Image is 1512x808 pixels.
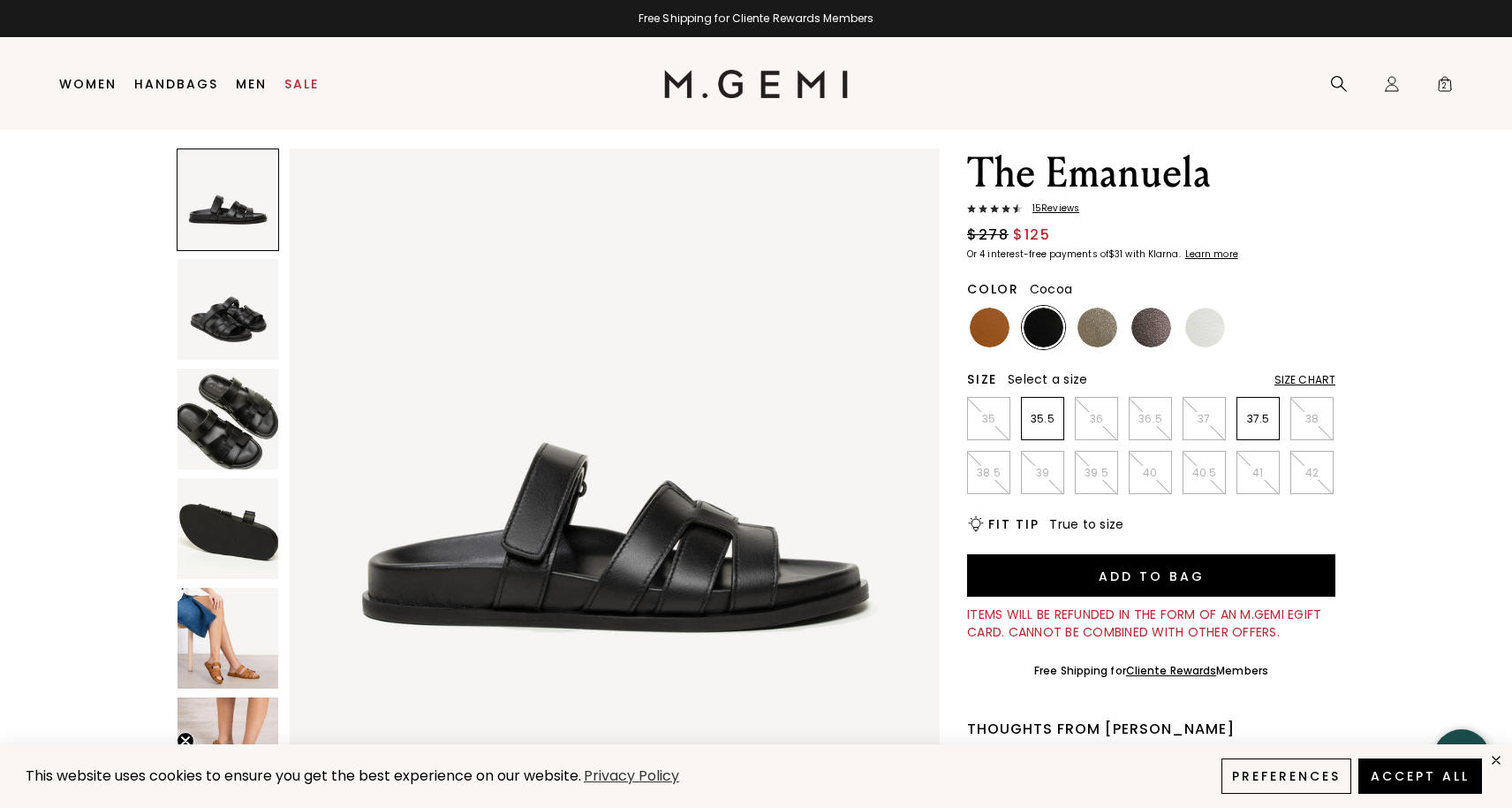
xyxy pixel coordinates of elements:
[178,588,278,689] img: The Emanuela
[26,766,581,786] span: This website uses cookies to ensure you get the best experience on our website.
[284,77,319,91] a: Sale
[236,77,267,91] a: Men
[1291,412,1333,426] p: 38
[967,225,1009,246] span: $278
[1185,308,1225,347] img: White
[967,606,1335,641] div: Items will be refunded in the form of an M.Gemi eGift Card. Cannot be combined with other offers.
[178,259,278,360] img: The Emanuela
[1130,412,1171,426] p: 36.5
[1030,280,1072,298] span: Cocoa
[1049,515,1123,533] span: True to size
[1125,248,1183,261] klarna-placement-style-body: with Klarna
[1274,373,1335,387] div: Size Chart
[1358,758,1482,794] button: Accept All
[1022,203,1079,214] span: 15 Review s
[290,149,940,799] img: The Emanuela
[177,732,194,750] button: Close teaser
[1022,412,1063,426] p: 35.5
[1131,308,1171,347] img: Cocoa
[970,308,1009,347] img: Tan
[1291,466,1333,480] p: 42
[1221,758,1351,794] button: Preferences
[1237,466,1279,480] p: 41
[1183,412,1225,426] p: 37
[967,719,1335,740] div: Thoughts from [PERSON_NAME]
[967,248,1108,261] klarna-placement-style-body: Or 4 interest-free payments of
[968,466,1009,480] p: 38.5
[1077,308,1117,347] img: Champagne
[178,478,278,579] img: The Emanuela
[968,412,1009,426] p: 35
[1185,248,1238,261] klarna-placement-style-cta: Learn more
[988,517,1039,531] h2: Fit Tip
[967,372,997,386] h2: Size
[59,77,117,91] a: Women
[134,77,218,91] a: Handbags
[178,369,278,469] img: The Emanuela
[1237,412,1279,426] p: 37.5
[1034,664,1268,678] div: Free Shipping for Members
[1183,249,1238,260] a: Learn more
[1008,370,1087,388] span: Select a size
[1436,79,1454,96] span: 2
[967,203,1335,217] a: 15Reviews
[581,766,682,788] a: Privacy Policy (opens in a new tab)
[967,149,1335,198] h1: The Emanuela
[1024,308,1063,347] img: Black
[1108,248,1123,261] klarna-placement-style-amount: $31
[664,70,849,98] img: M.Gemi
[967,282,1019,296] h2: Color
[967,554,1335,597] button: Add to Bag
[1130,466,1171,480] p: 40
[1126,663,1217,678] a: Cliente Rewards
[1183,466,1225,480] p: 40.5
[1076,412,1117,426] p: 36
[1022,466,1063,480] p: 39
[178,697,278,798] img: The Emanuela
[1013,225,1050,246] span: $125
[1489,753,1503,767] div: close
[1076,466,1117,480] p: 39.5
